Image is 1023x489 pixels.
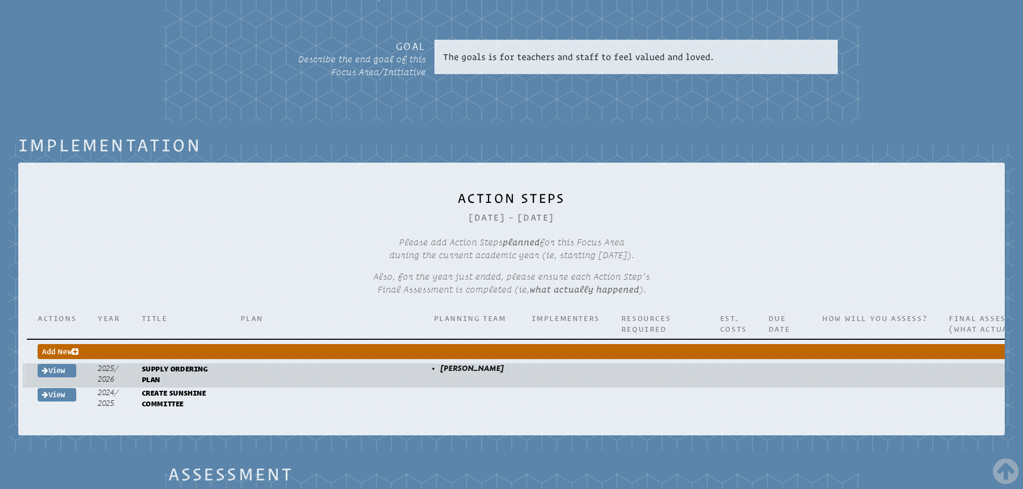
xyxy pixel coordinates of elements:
p: Resources Required [621,313,699,334]
p: Est. Costs [720,313,747,334]
span: View [42,390,66,399]
p: 2024/ 2025 [98,388,120,410]
p: Planning Team [434,313,510,324]
h3: Goal [254,40,426,53]
p: Year [98,313,120,324]
b: planned [503,237,540,247]
a: View [38,388,76,402]
a: View [38,364,76,377]
p: [DATE] – [DATE] [27,212,996,223]
p: 2025/ 2026 [98,363,120,385]
p: Please add Action Steps for this Focus Area during the current academic year (ie, starting [DATE]). [323,231,700,266]
p: Due Date [768,313,790,334]
p: Title [142,313,219,324]
span: [PERSON_NAME] [440,364,504,373]
h2: Action Steps [27,184,996,212]
p: Also, for the year just ended, please ensure each Action Step's Final Assessment is completed (ie... [323,266,700,300]
p: Describe the end goal of this Focus Area/Initiative [254,53,426,78]
span: Add New [42,346,78,357]
p: Plan [241,313,412,324]
p: The goals is for teachers and staff to feel valued and loved. [443,50,829,63]
legend: Implementation [18,138,702,151]
p: How Will You Assess? [803,313,927,324]
legend: Assessment [168,468,294,480]
p: Implementers [532,313,600,324]
p: Create Sunshine Committee [142,388,219,410]
p: Actions [38,313,76,324]
b: what actually happened [529,284,639,294]
span: View [42,366,66,375]
p: supply ordering plan [142,363,219,385]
